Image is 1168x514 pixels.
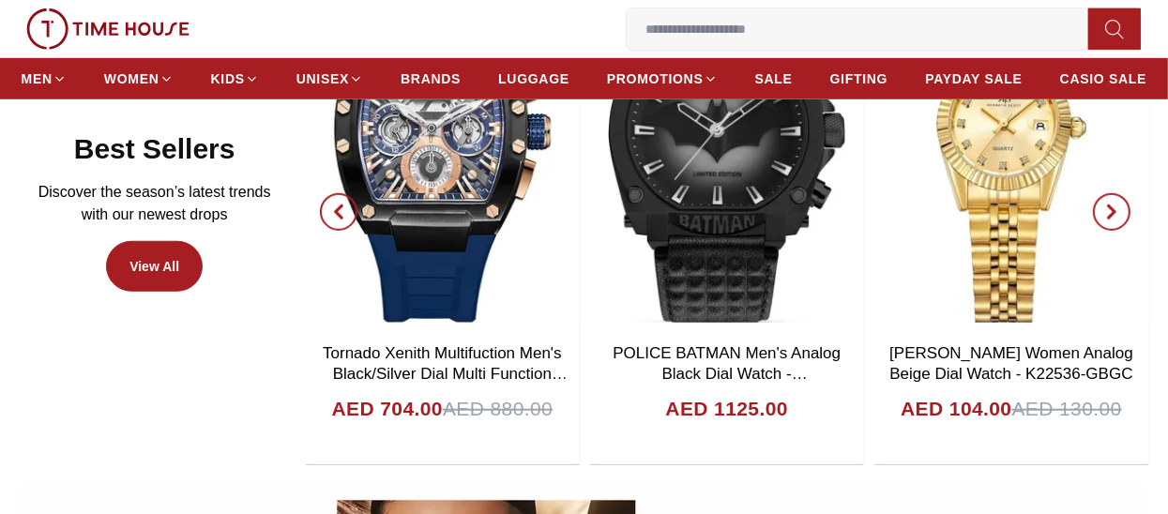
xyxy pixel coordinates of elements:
a: GIFTING [830,62,888,96]
span: UNISEX [296,69,349,88]
h4: AED 704.00 [332,394,443,424]
a: PROMOTIONS [607,62,718,96]
h2: Best Sellers [74,132,235,166]
span: GIFTING [830,69,888,88]
span: PROMOTIONS [607,69,704,88]
span: KIDS [211,69,245,88]
span: AED 880.00 [443,394,553,424]
h4: AED 104.00 [901,394,1011,424]
p: Discover the season’s latest trends with our newest drops [34,181,275,226]
span: PAYDAY SALE [925,69,1022,88]
span: CASIO SALE [1060,69,1147,88]
a: Tornado Xenith Multifuction Men's Black/Silver Dial Multi Function Watch - T23105-SSBB [323,344,568,403]
a: UNISEX [296,62,363,96]
span: AED 130.00 [1012,394,1122,424]
span: WOMEN [104,69,159,88]
a: KIDS [211,62,259,96]
a: View All [106,241,203,292]
h4: AED 1125.00 [665,394,787,424]
a: [PERSON_NAME] Women Analog Beige Dial Watch - K22536-GBGC [889,344,1133,383]
span: LUGGAGE [498,69,569,88]
span: BRANDS [401,69,461,88]
a: CASIO SALE [1060,62,1147,96]
span: SALE [755,69,793,88]
a: PAYDAY SALE [925,62,1022,96]
a: POLICE BATMAN Men's Analog Black Dial Watch - PEWGD0022601 [613,344,841,403]
img: ... [26,8,190,50]
span: MEN [22,69,53,88]
a: BRANDS [401,62,461,96]
a: MEN [22,62,67,96]
a: WOMEN [104,62,174,96]
a: LUGGAGE [498,62,569,96]
a: SALE [755,62,793,96]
